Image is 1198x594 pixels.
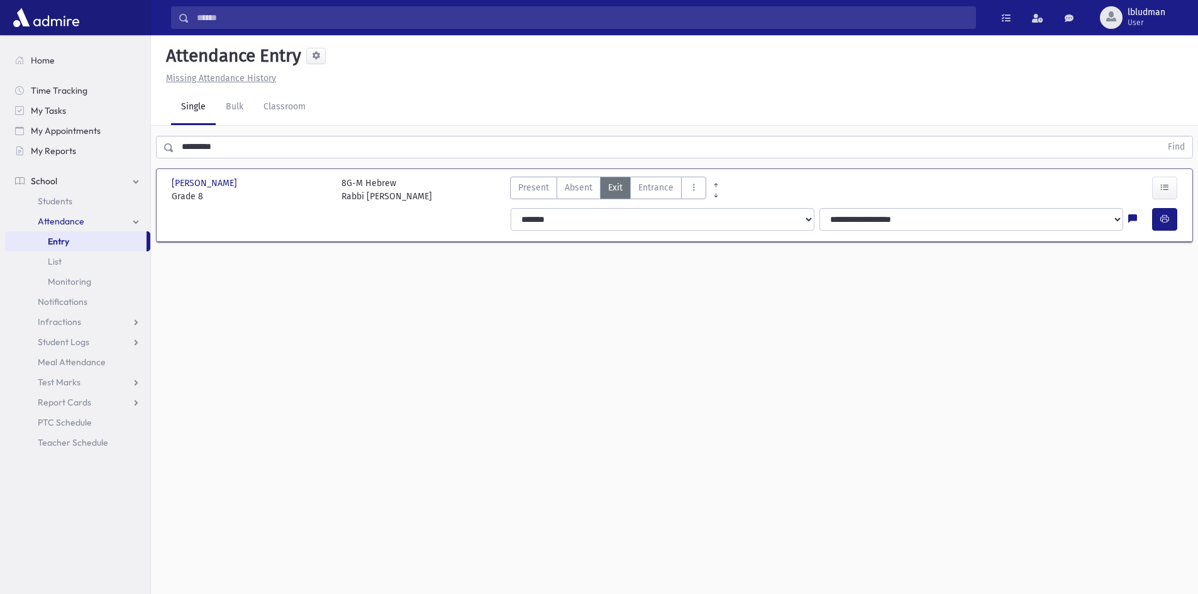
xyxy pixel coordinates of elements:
[341,177,432,203] div: 8G-M Hebrew Rabbi [PERSON_NAME]
[38,397,91,408] span: Report Cards
[38,377,80,388] span: Test Marks
[5,171,150,191] a: School
[31,125,101,136] span: My Appointments
[38,216,84,227] span: Attendance
[31,105,66,116] span: My Tasks
[161,73,276,84] a: Missing Attendance History
[5,191,150,211] a: Students
[172,190,329,203] span: Grade 8
[5,392,150,412] a: Report Cards
[38,316,81,327] span: Infractions
[31,145,76,157] span: My Reports
[510,177,706,203] div: AttTypes
[5,352,150,372] a: Meal Attendance
[38,336,89,348] span: Student Logs
[608,181,623,194] span: Exit
[5,312,150,332] a: Infractions
[5,251,150,272] a: List
[5,412,150,432] a: PTC Schedule
[5,432,150,453] a: Teacher Schedule
[38,195,72,207] span: Students
[5,121,150,141] a: My Appointments
[48,236,69,247] span: Entry
[31,175,57,187] span: School
[1128,18,1165,28] span: User
[5,50,150,70] a: Home
[48,256,62,267] span: List
[5,231,147,251] a: Entry
[10,5,82,30] img: AdmirePro
[5,141,150,161] a: My Reports
[171,90,216,125] a: Single
[5,372,150,392] a: Test Marks
[161,45,301,67] h5: Attendance Entry
[166,73,276,84] u: Missing Attendance History
[38,296,87,307] span: Notifications
[1128,8,1165,18] span: lbludman
[565,181,592,194] span: Absent
[5,292,150,312] a: Notifications
[48,276,91,287] span: Monitoring
[38,356,106,368] span: Meal Attendance
[5,101,150,121] a: My Tasks
[1160,136,1192,158] button: Find
[5,332,150,352] a: Student Logs
[189,6,975,29] input: Search
[5,211,150,231] a: Attendance
[5,272,150,292] a: Monitoring
[172,177,240,190] span: [PERSON_NAME]
[38,437,108,448] span: Teacher Schedule
[253,90,316,125] a: Classroom
[216,90,253,125] a: Bulk
[31,55,55,66] span: Home
[31,85,87,96] span: Time Tracking
[518,181,549,194] span: Present
[38,417,92,428] span: PTC Schedule
[638,181,674,194] span: Entrance
[5,80,150,101] a: Time Tracking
